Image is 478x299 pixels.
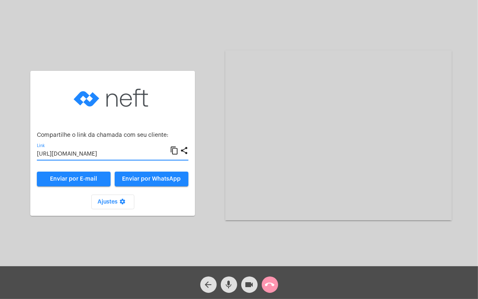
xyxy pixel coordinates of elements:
[98,199,128,205] span: Ajustes
[265,280,275,290] mat-icon: call_end
[180,146,188,156] mat-icon: share
[50,176,97,182] span: Enviar por E-mail
[170,146,179,156] mat-icon: content_copy
[37,132,188,138] p: Compartilhe o link da chamada com seu cliente:
[115,172,188,186] button: Enviar por WhatsApp
[118,198,128,208] mat-icon: settings
[204,280,213,290] mat-icon: arrow_back
[37,172,111,186] a: Enviar por E-mail
[72,77,154,118] img: logo-neft-novo-2.png
[91,195,134,209] button: Ajustes
[224,280,234,290] mat-icon: mic
[122,176,181,182] span: Enviar por WhatsApp
[245,280,254,290] mat-icon: videocam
